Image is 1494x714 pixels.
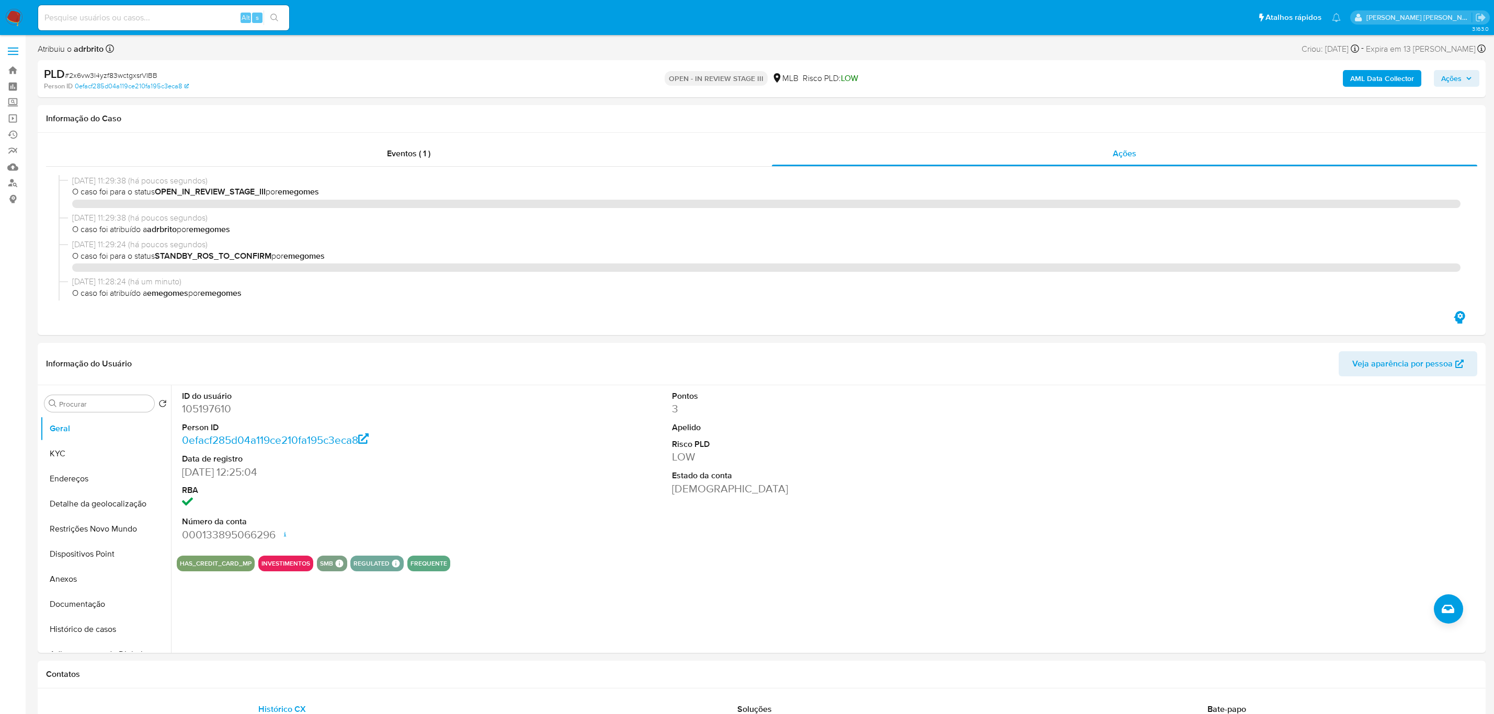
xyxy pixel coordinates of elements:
span: Atalhos rápidos [1265,12,1321,23]
b: Person ID [44,82,73,91]
h1: Informação do Usuário [46,359,132,369]
b: AML Data Collector [1350,70,1414,87]
a: 0efacf285d04a119ce210fa195c3eca8 [75,82,189,91]
a: 0efacf285d04a119ce210fa195c3eca8 [182,432,369,447]
button: Veja aparência por pessoa [1339,351,1477,376]
button: Restrições Novo Mundo [40,516,171,542]
button: Retornar ao pedido padrão [158,399,167,411]
span: Ações [1113,147,1136,159]
dt: Apelido [672,422,988,433]
span: Veja aparência por pessoa [1352,351,1453,376]
dt: Risco PLD [672,439,988,450]
dt: Estado da conta [672,470,988,481]
span: Atribuiu o [38,43,104,55]
dt: Data de registro [182,453,498,465]
dt: Número da conta [182,516,498,527]
button: Adiantamentos de Dinheiro [40,642,171,667]
span: # 2x6vw3l4yzf83wctgxsrVIBB [65,70,157,80]
dd: [DATE] 12:25:04 [182,465,498,479]
h1: Contatos [46,669,1477,680]
b: adrbrito [72,43,104,55]
dt: Person ID [182,422,498,433]
button: Dispositivos Point [40,542,171,567]
div: MLB [772,73,799,84]
dd: 3 [672,401,988,416]
button: Geral [40,416,171,441]
button: search-icon [264,10,285,25]
span: - [1361,42,1364,56]
button: AML Data Collector [1343,70,1421,87]
dd: [DEMOGRAPHIC_DATA] [672,481,988,496]
p: emerson.gomes@mercadopago.com.br [1366,13,1472,22]
dt: Pontos [672,390,988,402]
span: s [256,13,259,22]
b: PLD [44,65,65,82]
input: Procurar [59,399,150,409]
div: Criou: [DATE] [1302,42,1359,56]
a: Notificações [1332,13,1341,22]
a: Sair [1475,12,1486,23]
dd: 000133895066296 [182,527,498,542]
span: Alt [242,13,250,22]
dd: 105197610 [182,401,498,416]
p: OPEN - IN REVIEW STAGE III [665,71,768,86]
button: Histórico de casos [40,617,171,642]
button: KYC [40,441,171,466]
dd: LOW [672,450,988,464]
span: LOW [841,72,858,84]
button: Detalhe da geolocalização [40,491,171,516]
h1: Informação do Caso [46,113,1477,124]
dt: ID do usuário [182,390,498,402]
button: Anexos [40,567,171,592]
button: Endereços [40,466,171,491]
span: Risco PLD: [803,73,858,84]
span: Ações [1441,70,1462,87]
input: Pesquise usuários ou casos... [38,11,289,25]
button: Documentação [40,592,171,617]
button: Procurar [49,399,57,408]
span: Expira em 13 [PERSON_NAME] [1366,43,1476,55]
span: Eventos ( 1 ) [387,147,430,159]
dt: RBA [182,485,498,496]
button: Ações [1434,70,1479,87]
